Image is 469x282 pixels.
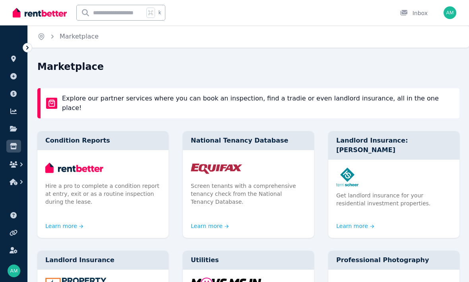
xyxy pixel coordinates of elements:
img: rentBetter Marketplace [46,98,57,109]
p: Screen tenants with a comprehensive tenancy check from the National Tenancy Database. [191,182,306,206]
p: Hire a pro to complete a condition report at entry, exit or as a routine inspection during the le... [45,182,161,206]
img: Condition Reports [45,158,161,177]
h1: Marketplace [37,60,104,73]
div: Condition Reports [37,131,169,150]
a: Learn more [336,222,374,230]
div: Landlord Insurance [37,251,169,270]
div: National Tenancy Database [183,131,314,150]
div: Landlord Insurance: [PERSON_NAME] [328,131,459,160]
img: Landlord Insurance: Terri Scheer [336,168,452,187]
img: Alastair Morwood [444,6,456,19]
nav: Breadcrumb [28,25,108,48]
div: Inbox [400,9,428,17]
p: Get landlord insurance for your residential investment properties. [336,191,452,207]
a: Marketplace [60,33,99,40]
span: k [158,10,161,16]
a: Learn more [45,222,83,230]
p: Explore our partner services where you can book an inspection, find a tradie or even landlord ins... [62,94,454,113]
img: National Tenancy Database [191,158,306,177]
a: Learn more [191,222,229,230]
div: Professional Photography [328,251,459,270]
img: RentBetter [13,7,67,19]
div: Utilities [183,251,314,270]
img: Alastair Morwood [8,265,20,277]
